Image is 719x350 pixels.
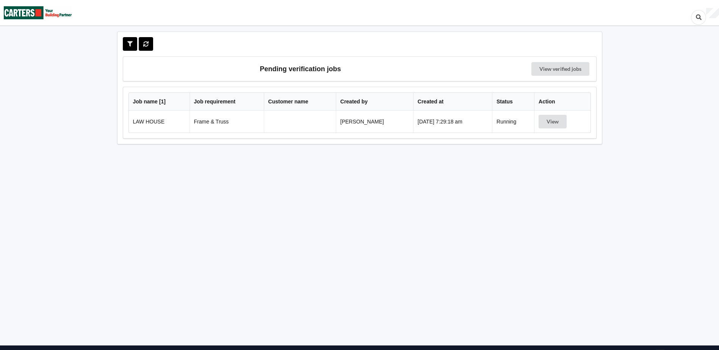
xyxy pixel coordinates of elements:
[539,115,567,128] button: View
[190,93,264,111] th: Job requirement
[539,119,568,125] a: View
[534,93,590,111] th: Action
[413,93,492,111] th: Created at
[492,93,534,111] th: Status
[129,93,190,111] th: Job name [ 1 ]
[336,93,413,111] th: Created by
[128,62,473,76] h3: Pending verification jobs
[706,8,719,19] div: User Profile
[413,111,492,133] td: [DATE] 7:29:18 am
[4,0,72,25] img: Carters
[264,93,336,111] th: Customer name
[129,111,190,133] td: LAW HOUSE
[190,111,264,133] td: Frame & Truss
[531,62,589,76] a: View verified jobs
[336,111,413,133] td: [PERSON_NAME]
[492,111,534,133] td: Running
